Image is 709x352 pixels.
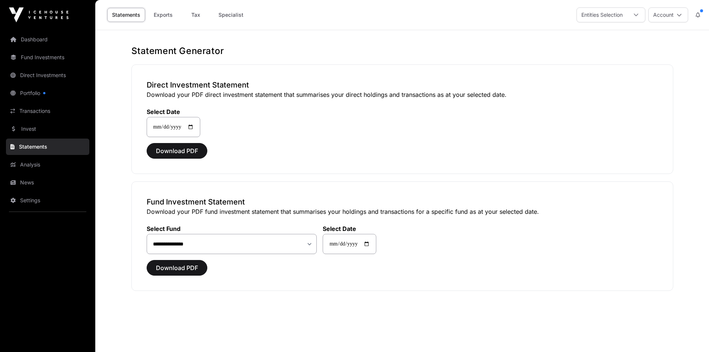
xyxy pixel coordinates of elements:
[6,103,89,119] a: Transactions
[648,7,688,22] button: Account
[131,45,673,57] h1: Statement Generator
[577,8,627,22] div: Entities Selection
[6,49,89,66] a: Fund Investments
[147,197,658,207] h3: Fund Investment Statement
[9,7,68,22] img: Icehouse Ventures Logo
[6,67,89,83] a: Direct Investments
[6,31,89,48] a: Dashboard
[147,80,658,90] h3: Direct Investment Statement
[6,85,89,101] a: Portfolio
[147,207,658,216] p: Download your PDF fund investment statement that summarises your holdings and transactions for a ...
[672,316,709,352] iframe: Chat Widget
[147,108,200,115] label: Select Date
[147,267,207,275] a: Download PDF
[6,192,89,209] a: Settings
[147,90,658,99] p: Download your PDF direct investment statement that summarises your direct holdings and transactio...
[6,156,89,173] a: Analysis
[6,121,89,137] a: Invest
[156,263,198,272] span: Download PDF
[214,8,248,22] a: Specialist
[147,225,317,232] label: Select Fund
[6,174,89,191] a: News
[147,143,207,159] button: Download PDF
[6,139,89,155] a: Statements
[147,150,207,158] a: Download PDF
[323,225,376,232] label: Select Date
[148,8,178,22] a: Exports
[181,8,211,22] a: Tax
[147,260,207,276] button: Download PDF
[107,8,145,22] a: Statements
[156,146,198,155] span: Download PDF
